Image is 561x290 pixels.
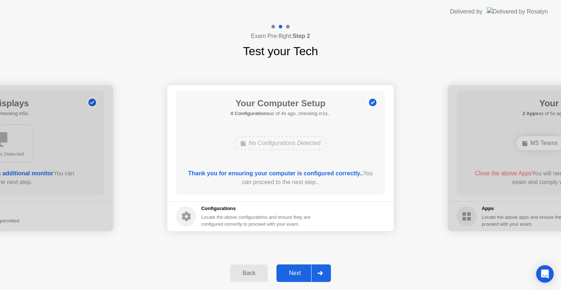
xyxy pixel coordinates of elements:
div: No Configurations Detected [234,136,327,150]
b: Thank you for ensuring your computer is configured correctly.. [188,170,363,176]
h5: as of 4s ago, checking in1s.. [231,110,331,117]
div: Next [279,270,311,276]
div: Delivered by [450,7,482,16]
div: Locate the above configurations and ensure they are configured correctly to proceed with your exam. [201,214,312,228]
h5: Configurations [201,205,312,212]
div: You can proceed to the next step.. [187,169,375,187]
h1: Your Computer Setup [231,97,331,110]
img: Delivered by Rosalyn [487,7,548,16]
b: 0 Configurations [231,111,269,116]
div: Open Intercom Messenger [536,265,554,283]
div: Back [232,270,266,276]
b: Step 2 [293,33,310,39]
h1: Test your Tech [243,42,318,60]
button: Back [230,264,268,282]
button: Next [276,264,331,282]
h4: Exam Pre-flight: [251,32,310,41]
